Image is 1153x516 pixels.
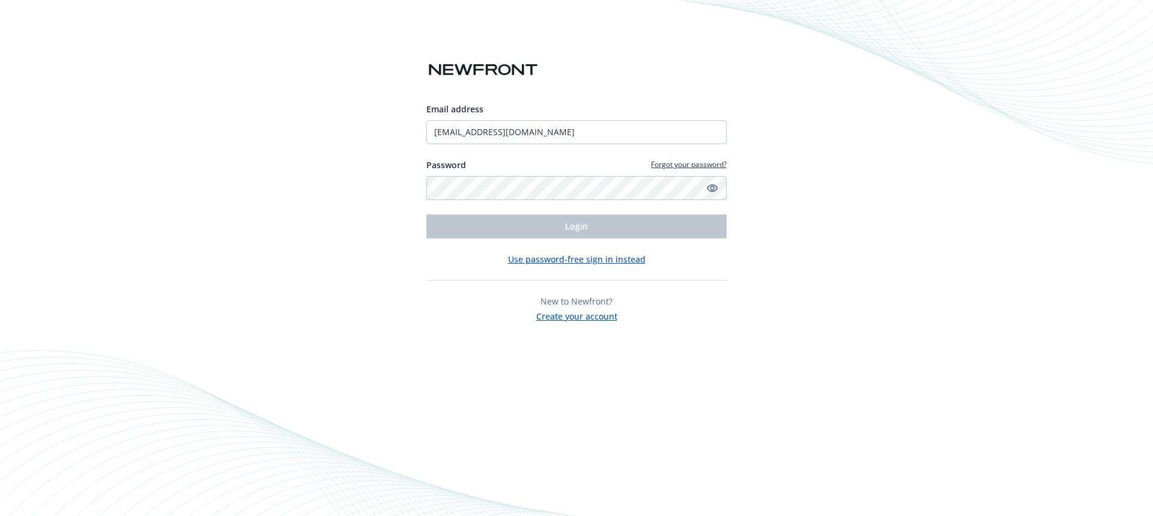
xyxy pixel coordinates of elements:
button: Login [426,214,727,238]
a: Show password [705,181,719,195]
span: Email address [426,103,483,115]
button: Create your account [536,308,617,323]
a: Forgot your password? [651,159,727,169]
button: Use password-free sign in instead [508,253,646,266]
span: New to Newfront? [540,296,613,307]
span: Login [565,220,588,232]
input: Enter your password [426,176,727,200]
img: Newfront logo [426,59,540,80]
label: Password [426,159,466,171]
input: Enter your email [426,120,727,144]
